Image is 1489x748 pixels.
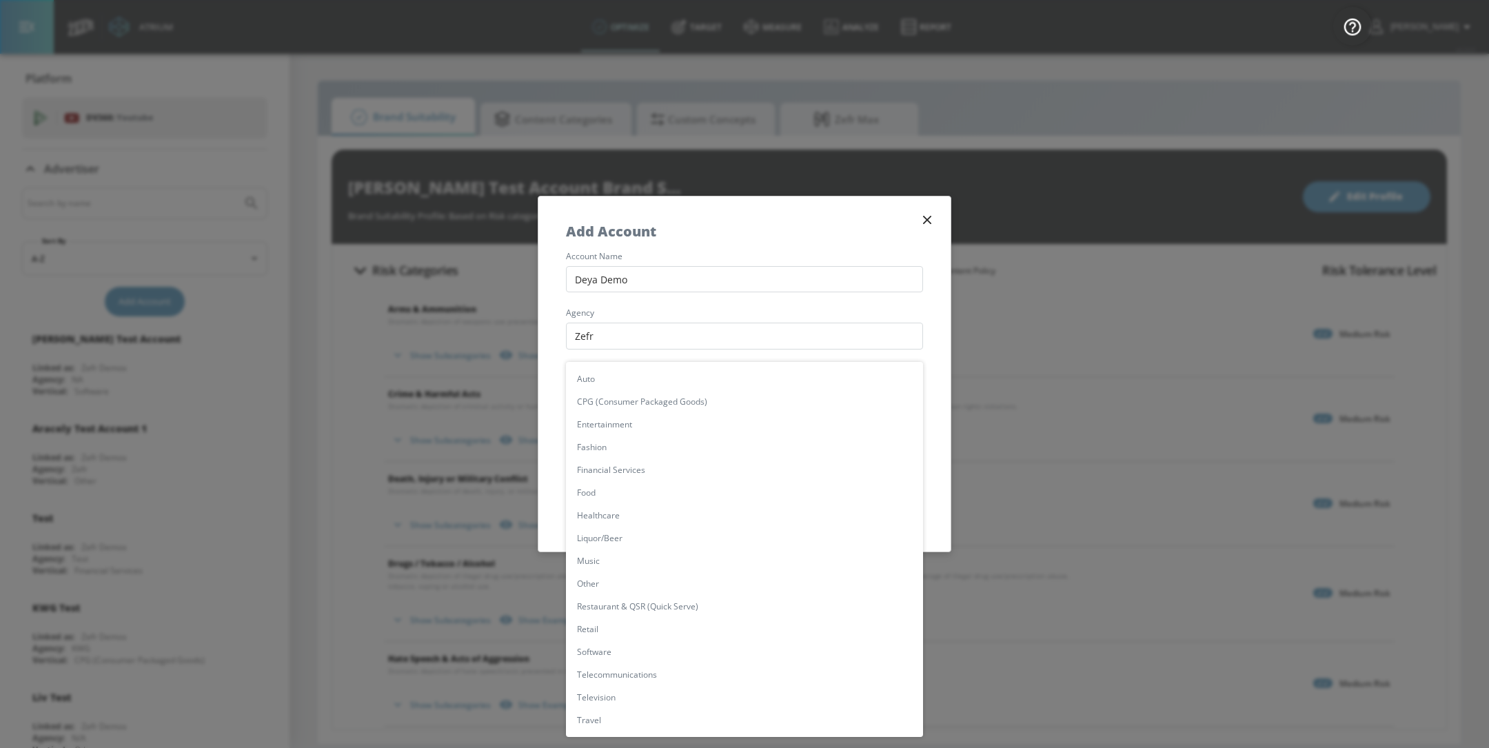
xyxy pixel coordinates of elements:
[566,413,923,436] li: Entertainment
[566,458,923,481] li: Financial Services
[566,709,923,731] li: Travel
[566,663,923,686] li: Telecommunications
[566,618,923,640] li: Retail
[566,367,923,390] li: Auto
[566,527,923,549] li: Liquor/Beer
[566,640,923,663] li: Software
[566,549,923,572] li: Music
[566,436,923,458] li: Fashion
[566,572,923,595] li: Other
[566,481,923,504] li: Food
[1333,7,1372,46] button: Open Resource Center
[566,595,923,618] li: Restaurant & QSR (Quick Serve)
[566,504,923,527] li: Healthcare
[566,686,923,709] li: Television
[566,390,923,413] li: CPG (Consumer Packaged Goods)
